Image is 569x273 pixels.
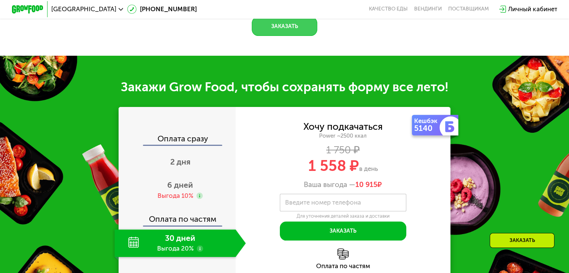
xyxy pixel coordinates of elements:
[448,6,489,12] div: поставщикам
[236,180,451,189] div: Ваша выгода —
[236,145,451,154] div: 1 750 ₽
[490,233,554,248] div: Заказать
[236,132,451,139] div: Power ~2500 ккал
[414,118,441,124] div: Кешбэк
[355,180,377,189] span: 10 915
[303,122,383,131] div: Хочу подкачаться
[51,6,116,12] span: [GEOGRAPHIC_DATA]
[369,6,408,12] a: Качество еды
[414,124,441,132] div: 5140
[359,165,378,172] span: в день
[119,207,236,226] div: Оплата по частям
[157,191,193,200] div: Выгода 10%
[167,180,193,190] span: 6 дней
[280,213,406,219] div: Для уточнения деталей заказа и доставки
[414,6,442,12] a: Вендинги
[119,135,236,145] div: Оплата сразу
[170,157,190,166] span: 2 дня
[252,17,317,36] button: Заказать
[337,248,349,260] img: l6xcnZfty9opOoJh.png
[355,180,382,189] span: ₽
[236,263,451,269] div: Оплата по частям
[508,4,557,14] div: Личный кабинет
[280,221,406,240] button: Заказать
[127,4,197,14] a: [PHONE_NUMBER]
[308,157,359,175] span: 1 558 ₽
[285,200,361,205] label: Введите номер телефона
